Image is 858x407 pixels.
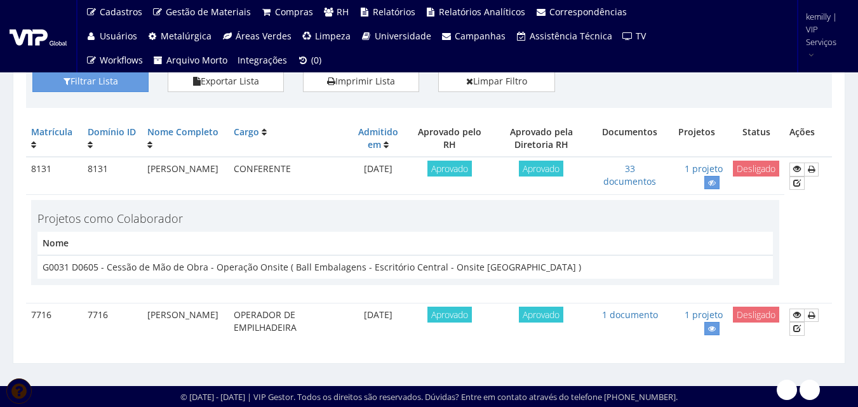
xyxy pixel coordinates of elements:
span: Aprovado [519,161,563,177]
span: Arquivo Morto [166,54,227,66]
h4: Projetos como Colaborador [37,213,773,225]
a: Integrações [232,48,292,72]
td: [DATE] [345,157,411,195]
td: 8131 [26,157,83,195]
span: Gestão de Materiais [166,6,251,18]
span: Correspondências [549,6,627,18]
span: Limpeza [315,30,351,42]
a: 1 documento [602,309,658,321]
a: TV [617,24,652,48]
span: Desligado [733,161,779,177]
a: Áreas Verdes [217,24,297,48]
span: Aprovado [427,307,472,323]
div: © [DATE] - [DATE] | VIP Gestor. Todos os direitos são reservados. Dúvidas? Entre em contato atrav... [180,391,678,403]
a: Nome Completo [147,126,218,138]
a: 1 projeto [685,163,723,175]
th: Nome [37,232,773,255]
td: [DATE] [345,304,411,341]
th: Projetos [666,121,728,157]
a: Campanhas [436,24,511,48]
th: Aprovado pela Diretoria RH [488,121,593,157]
span: Metalúrgica [161,30,211,42]
span: Compras [275,6,313,18]
a: Limpar Filtro [438,70,554,92]
button: Exportar Lista [168,70,284,92]
button: Filtrar Lista [32,70,149,92]
td: [PERSON_NAME] [142,304,229,341]
span: Campanhas [455,30,506,42]
a: Admitido em [358,126,398,150]
span: Relatórios [373,6,415,18]
td: OPERADOR DE EMPILHADEIRA [229,304,345,341]
span: Cadastros [100,6,142,18]
a: Workflows [81,48,148,72]
img: logo [10,27,67,46]
a: Metalúrgica [142,24,217,48]
th: Documentos [594,121,666,157]
td: 8131 [83,157,142,195]
th: Status [728,121,784,157]
a: Assistência Técnica [511,24,617,48]
a: 33 documentos [603,163,656,187]
td: CONFERENTE [229,157,345,195]
span: Universidade [375,30,431,42]
th: Aprovado pelo RH [411,121,488,157]
a: 1 projeto [685,309,723,321]
span: Relatórios Analíticos [439,6,525,18]
a: Limpeza [297,24,356,48]
span: Usuários [100,30,137,42]
a: Universidade [356,24,436,48]
span: Aprovado [519,307,563,323]
span: TV [636,30,646,42]
td: 7716 [26,304,83,341]
td: G0031 D0605 - Cessão de Mão de Obra - Operação Onsite ( Ball Embalagens - Escritório Central - On... [37,255,773,279]
a: Cargo [234,126,259,138]
span: Integrações [238,54,287,66]
span: RH [337,6,349,18]
th: Ações [784,121,832,157]
span: (0) [311,54,321,66]
span: Assistência Técnica [530,30,612,42]
span: kemilly | VIP Serviços [806,10,841,48]
a: Arquivo Morto [148,48,233,72]
a: Matrícula [31,126,72,138]
a: Usuários [81,24,142,48]
td: 7716 [83,304,142,341]
td: [PERSON_NAME] [142,157,229,195]
span: Aprovado [427,161,472,177]
span: Workflows [100,54,143,66]
a: Imprimir Lista [303,70,419,92]
a: (0) [292,48,326,72]
span: Áreas Verdes [236,30,292,42]
a: Domínio ID [88,126,136,138]
span: Desligado [733,307,779,323]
